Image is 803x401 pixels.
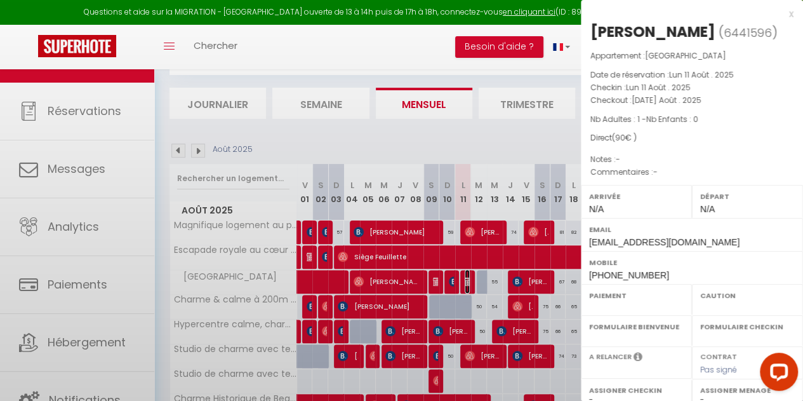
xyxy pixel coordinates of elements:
span: [GEOGRAPHIC_DATA] [645,50,726,61]
label: A relancer [589,351,632,362]
p: Appartement : [590,50,793,62]
p: Date de réservation : [590,69,793,81]
label: Départ [700,190,795,203]
span: Lun 11 Août . 2025 [626,82,691,93]
span: - [616,154,620,165]
p: Commentaires : [590,166,793,179]
span: 90 [615,132,625,143]
p: Notes : [590,153,793,166]
span: [EMAIL_ADDRESS][DOMAIN_NAME] [589,237,740,247]
label: Assigner Menage [700,384,795,397]
span: ( € ) [612,132,637,143]
iframe: LiveChat chat widget [750,348,803,401]
span: 6441596 [724,25,772,41]
span: Nb Adultes : 1 - [590,114,698,125]
span: Lun 11 Août . 2025 [669,69,734,80]
label: Contrat [700,351,737,360]
label: Caution [700,289,795,302]
i: Sélectionner OUI si vous souhaiter envoyer les séquences de messages post-checkout [634,351,642,365]
label: Assigner Checkin [589,384,684,397]
span: [PHONE_NUMBER] [589,270,669,280]
span: [DATE] Août . 2025 [632,95,701,105]
label: Formulaire Bienvenue [589,320,684,333]
div: Direct [590,132,793,144]
div: x [581,6,793,22]
p: Checkout : [590,94,793,107]
label: Email [589,223,795,236]
label: Mobile [589,256,795,269]
label: Arrivée [589,190,684,203]
span: N/A [700,204,715,214]
span: Nb Enfants : 0 [646,114,698,125]
label: Paiement [589,289,684,302]
span: ( ) [719,24,778,41]
label: Formulaire Checkin [700,320,795,333]
span: Pas signé [700,364,737,375]
div: [PERSON_NAME] [590,22,715,42]
span: - [653,167,658,177]
p: Checkin : [590,81,793,94]
span: N/A [589,204,604,214]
